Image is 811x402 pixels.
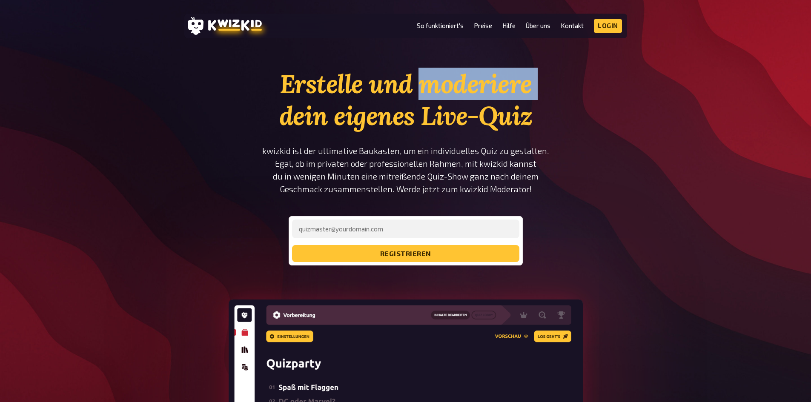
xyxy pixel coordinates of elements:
[417,22,464,29] a: So funktioniert's
[526,22,550,29] a: Über uns
[292,220,519,238] input: quizmaster@yourdomain.com
[561,22,584,29] a: Kontakt
[292,245,519,262] button: registrieren
[262,68,550,132] h1: Erstelle und moderiere dein eigenes Live-Quiz
[474,22,492,29] a: Preise
[594,19,622,33] a: Login
[262,145,550,196] p: kwizkid ist der ultimative Baukasten, um ein individuelles Quiz zu gestalten. Egal, ob im private...
[502,22,516,29] a: Hilfe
